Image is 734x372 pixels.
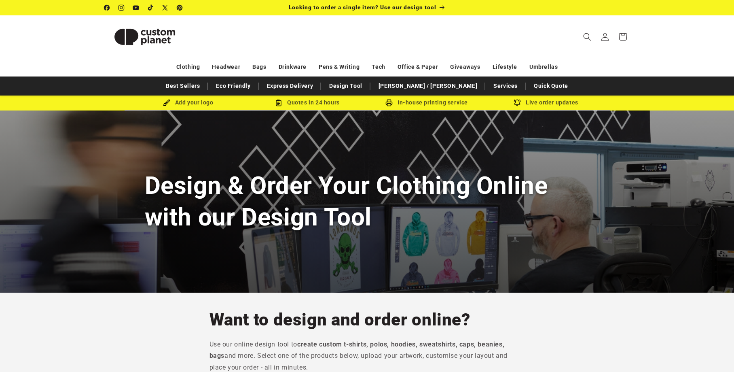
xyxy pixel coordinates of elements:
a: Eco Friendly [212,79,254,93]
a: Clothing [176,60,200,74]
summary: Search [578,28,596,46]
a: Headwear [212,60,240,74]
img: Order Updates Icon [275,99,282,106]
a: Umbrellas [529,60,558,74]
strong: create custom t-shirts, polos, hoodies, sweatshirts, caps, beanies, bags [209,340,505,360]
a: Quick Quote [530,79,572,93]
img: In-house printing [385,99,393,106]
a: Drinkware [279,60,307,74]
a: [PERSON_NAME] / [PERSON_NAME] [374,79,481,93]
h2: Want to design and order online? [209,309,525,331]
img: Custom Planet [104,19,185,55]
div: In-house printing service [367,98,487,108]
a: Express Delivery [263,79,317,93]
a: Lifestyle [493,60,517,74]
a: Services [489,79,522,93]
span: Looking to order a single item? Use our design tool [289,4,436,11]
img: Brush Icon [163,99,170,106]
img: Order updates [514,99,521,106]
a: Pens & Writing [319,60,360,74]
h1: Design & Order Your Clothing Online with our Design Tool [145,170,590,232]
a: Best Sellers [162,79,204,93]
div: Live order updates [487,98,606,108]
a: Office & Paper [398,60,438,74]
div: Quotes in 24 hours [248,98,367,108]
div: Add your logo [129,98,248,108]
a: Tech [372,60,385,74]
a: Bags [252,60,266,74]
a: Giveaways [450,60,480,74]
a: Design Tool [325,79,366,93]
a: Custom Planet [101,15,188,58]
